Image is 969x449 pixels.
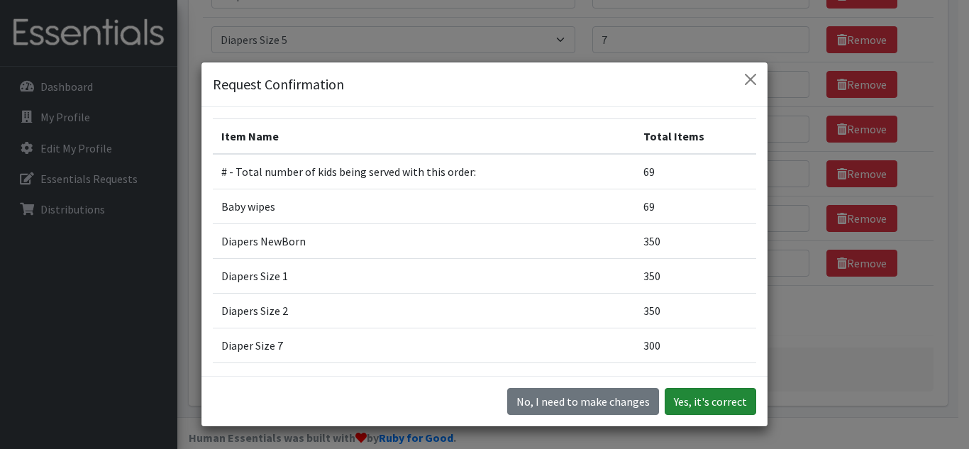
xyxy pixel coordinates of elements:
[635,223,756,258] td: 350
[635,258,756,293] td: 350
[635,293,756,328] td: 350
[213,223,635,258] td: Diapers NewBorn
[739,68,762,91] button: Close
[213,189,635,223] td: Baby wipes
[213,328,635,362] td: Diaper Size 7
[635,154,756,189] td: 69
[507,388,659,415] button: No I need to make changes
[213,362,635,397] td: Diapers Size 3
[635,362,756,397] td: 350
[635,328,756,362] td: 300
[665,388,756,415] button: Yes, it's correct
[635,189,756,223] td: 69
[213,258,635,293] td: Diapers Size 1
[635,118,756,154] th: Total Items
[213,118,635,154] th: Item Name
[213,74,344,95] h5: Request Confirmation
[213,154,635,189] td: # - Total number of kids being served with this order:
[213,293,635,328] td: Diapers Size 2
